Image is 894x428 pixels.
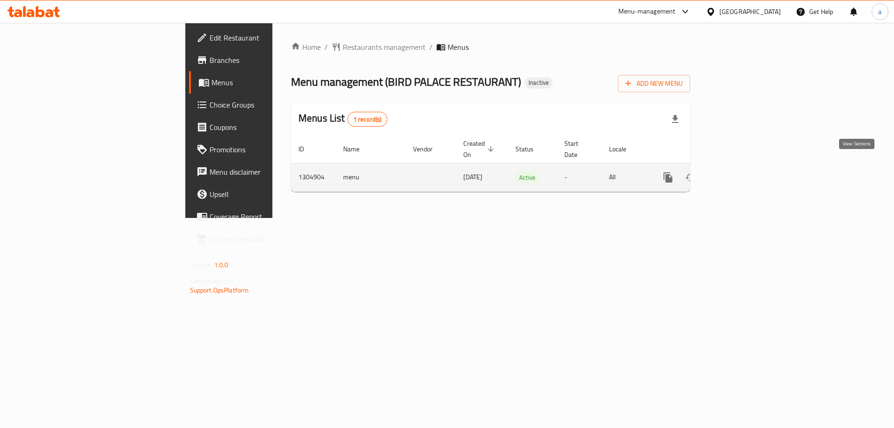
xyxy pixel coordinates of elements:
[210,211,327,222] span: Coverage Report
[515,172,539,183] span: Active
[291,41,690,53] nav: breadcrumb
[650,135,754,163] th: Actions
[657,166,679,189] button: more
[463,138,497,160] span: Created On
[557,163,602,191] td: -
[210,32,327,43] span: Edit Restaurant
[447,41,469,53] span: Menus
[602,163,650,191] td: All
[210,166,327,177] span: Menu disclaimer
[210,54,327,66] span: Branches
[348,115,387,124] span: 1 record(s)
[189,161,335,183] a: Menu disclaimer
[190,284,249,296] a: Support.OpsPlatform
[298,111,387,127] h2: Menus List
[189,27,335,49] a: Edit Restaurant
[190,275,233,287] span: Get support on:
[347,112,388,127] div: Total records count
[664,108,686,130] div: Export file
[515,143,546,155] span: Status
[429,41,433,53] li: /
[190,259,213,271] span: Version:
[189,94,335,116] a: Choice Groups
[564,138,590,160] span: Start Date
[413,143,445,155] span: Vendor
[719,7,781,17] div: [GEOGRAPHIC_DATA]
[618,75,690,92] button: Add New Menu
[878,7,881,17] span: a
[210,122,327,133] span: Coupons
[189,49,335,71] a: Branches
[210,144,327,155] span: Promotions
[291,135,754,192] table: enhanced table
[618,6,676,17] div: Menu-management
[525,79,553,87] span: Inactive
[189,138,335,161] a: Promotions
[210,189,327,200] span: Upsell
[211,77,327,88] span: Menus
[625,78,683,89] span: Add New Menu
[336,163,406,191] td: menu
[679,166,702,189] button: Change Status
[210,99,327,110] span: Choice Groups
[343,41,426,53] span: Restaurants management
[463,171,482,183] span: [DATE]
[332,41,426,53] a: Restaurants management
[525,77,553,88] div: Inactive
[189,228,335,250] a: Grocery Checklist
[189,183,335,205] a: Upsell
[343,143,372,155] span: Name
[189,71,335,94] a: Menus
[214,259,229,271] span: 1.0.0
[210,233,327,245] span: Grocery Checklist
[189,116,335,138] a: Coupons
[298,143,316,155] span: ID
[291,71,521,92] span: Menu management ( BIRD PALACE RESTAURANT )
[609,143,638,155] span: Locale
[189,205,335,228] a: Coverage Report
